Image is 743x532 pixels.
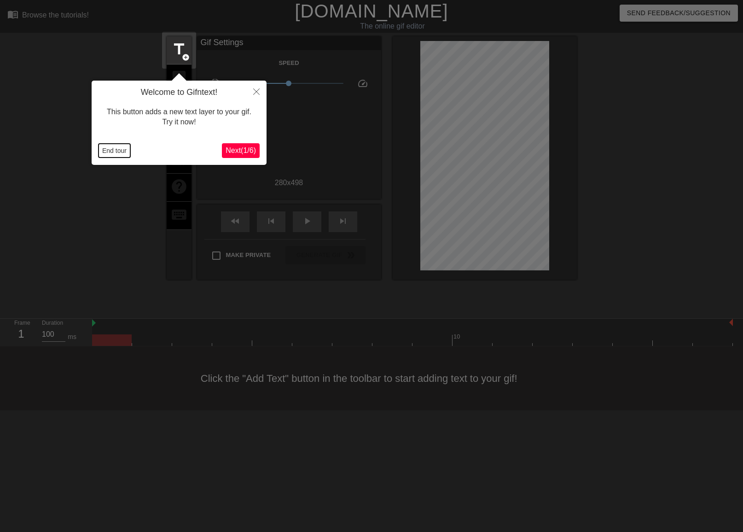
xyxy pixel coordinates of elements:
[246,81,267,102] button: Close
[226,146,256,154] span: Next ( 1 / 6 )
[99,98,260,137] div: This button adds a new text layer to your gif. Try it now!
[99,144,130,158] button: End tour
[222,143,260,158] button: Next
[99,88,260,98] h4: Welcome to Gifntext!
